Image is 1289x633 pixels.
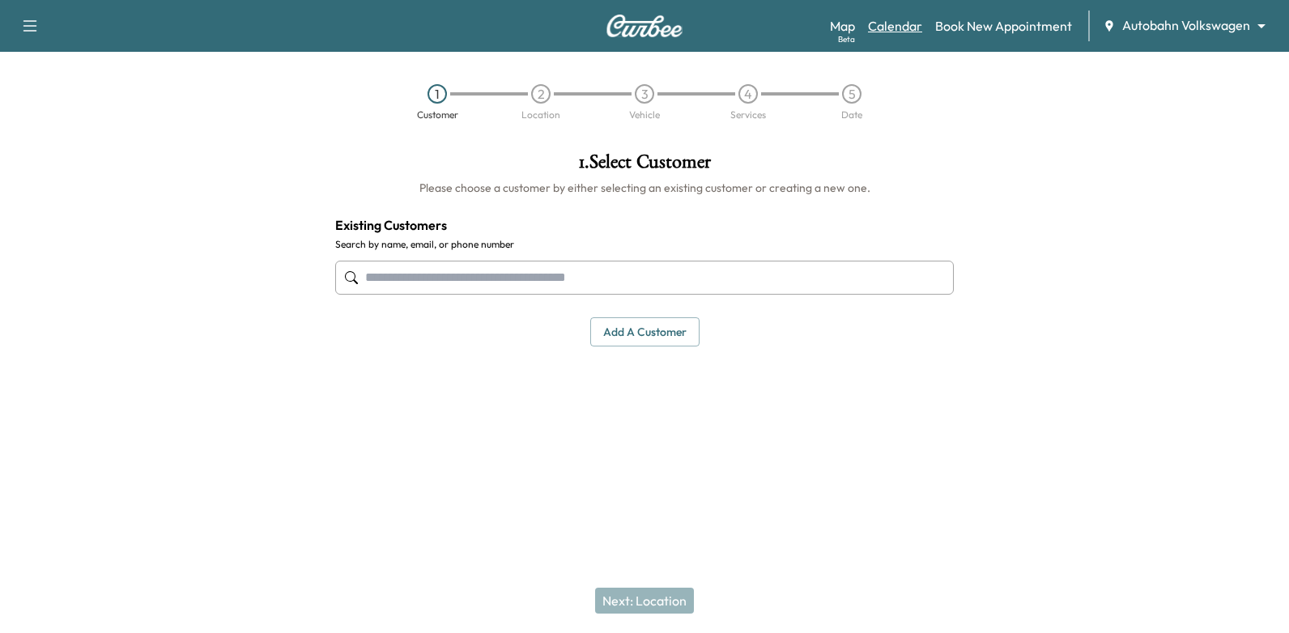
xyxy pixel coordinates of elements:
h1: 1 . Select Customer [335,152,954,180]
button: Add a customer [590,317,700,347]
div: Vehicle [629,110,660,120]
div: Beta [838,33,855,45]
h4: Existing Customers [335,215,954,235]
div: 4 [738,84,758,104]
div: Services [730,110,766,120]
div: 5 [842,84,861,104]
a: Book New Appointment [935,16,1072,36]
span: Autobahn Volkswagen [1122,16,1250,35]
div: Customer [417,110,458,120]
a: Calendar [868,16,922,36]
h6: Please choose a customer by either selecting an existing customer or creating a new one. [335,180,954,196]
div: 2 [531,84,551,104]
div: 1 [428,84,447,104]
div: Location [521,110,560,120]
label: Search by name, email, or phone number [335,238,954,251]
a: MapBeta [830,16,855,36]
img: Curbee Logo [606,15,683,37]
div: 3 [635,84,654,104]
div: Date [841,110,862,120]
